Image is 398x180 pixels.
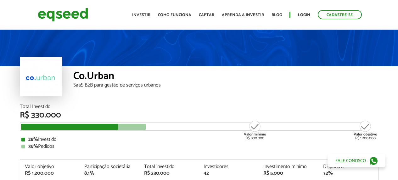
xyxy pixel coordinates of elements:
div: Investido [21,137,377,142]
div: R$ 800.000 [243,120,267,140]
div: 8,1% [84,171,135,176]
strong: Valor objetivo [354,131,377,137]
div: Pedidos [21,144,377,149]
a: Blog [272,13,282,17]
a: Login [298,13,310,17]
strong: 36% [28,142,38,151]
a: Como funciona [158,13,191,17]
div: R$ 5.000 [263,171,314,176]
div: SaaS B2B para gestão de serviços urbanos [73,83,378,88]
div: Investimento mínimo [263,164,314,169]
div: R$ 1.200.000 [25,171,75,176]
strong: 28% [28,135,38,144]
a: Aprenda a investir [222,13,264,17]
a: Captar [199,13,214,17]
div: Total Investido [20,104,378,109]
div: R$ 330.000 [144,171,194,176]
strong: Valor mínimo [244,131,266,137]
a: Investir [132,13,150,17]
div: 42 [204,171,254,176]
div: Participação societária [84,164,135,169]
img: EqSeed [38,6,88,23]
div: R$ 330.000 [20,111,378,119]
div: R$ 1.200.000 [354,120,377,140]
div: Investidores [204,164,254,169]
div: 72% [323,171,373,176]
div: Valor objetivo [25,164,75,169]
div: Total investido [144,164,194,169]
a: Cadastre-se [318,10,362,19]
div: Co.Urban [73,71,378,83]
a: Fale conosco [328,154,385,167]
